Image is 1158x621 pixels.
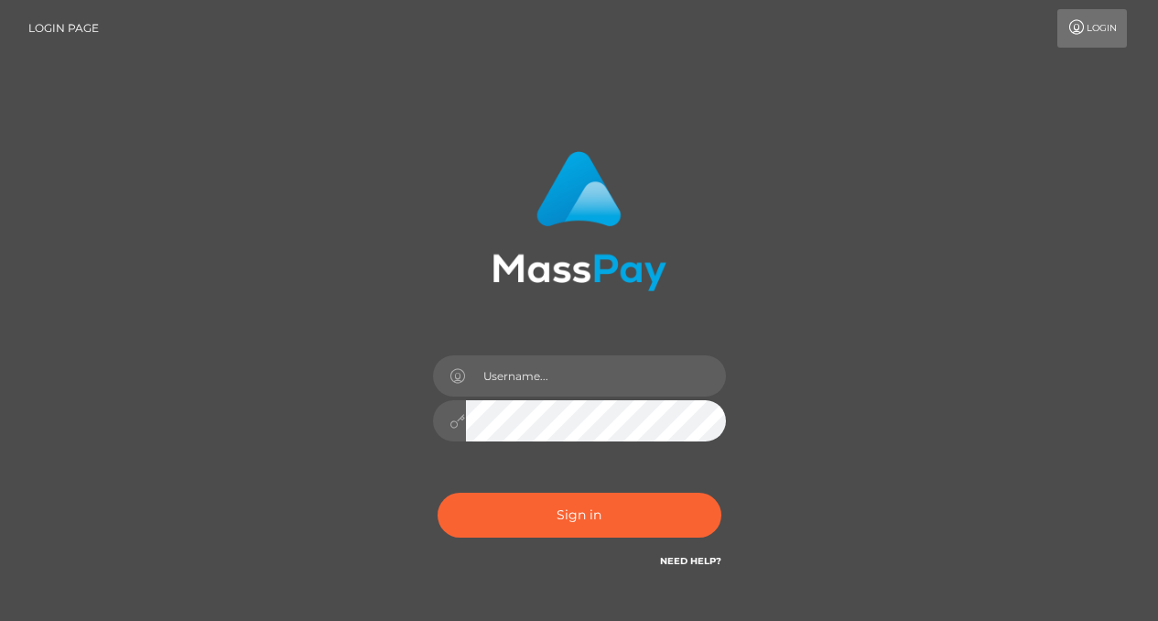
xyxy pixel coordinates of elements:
[1057,9,1127,48] a: Login
[466,355,726,397] input: Username...
[438,493,721,538] button: Sign in
[28,9,99,48] a: Login Page
[660,555,721,567] a: Need Help?
[492,151,666,291] img: MassPay Login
